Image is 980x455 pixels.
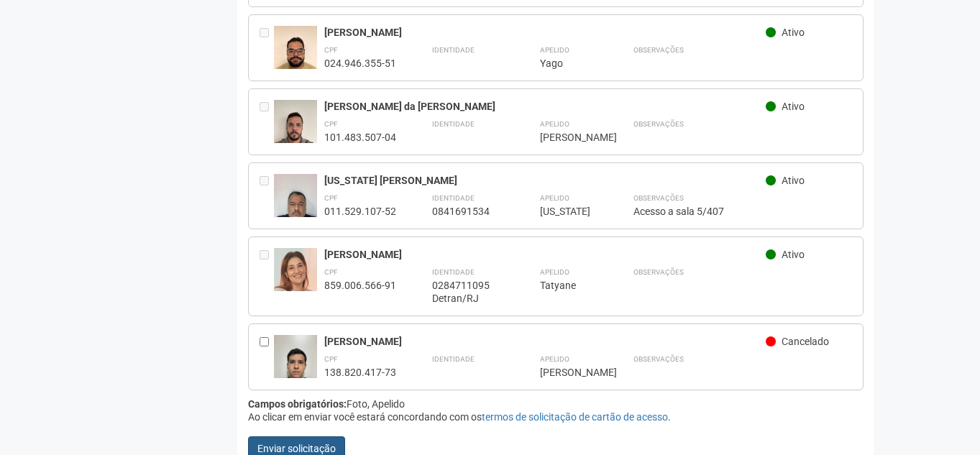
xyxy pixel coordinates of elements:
div: Entre em contato com a Aministração para solicitar o cancelamento ou 2a via [260,174,274,218]
span: Cancelado [782,336,829,347]
strong: Observações [633,46,684,54]
div: [PERSON_NAME] [540,366,597,379]
div: 101.483.507-04 [324,131,396,144]
a: termos de solicitação de cartão de acesso [482,411,668,423]
span: Ativo [782,249,805,260]
strong: CPF [324,268,338,276]
div: Yago [540,57,597,70]
strong: Apelido [540,268,569,276]
div: Ao clicar em enviar você estará concordando com os . [248,410,864,423]
div: 138.820.417-73 [324,366,396,379]
div: [PERSON_NAME] da [PERSON_NAME] [324,100,766,113]
strong: Apelido [540,120,569,128]
strong: Observações [633,268,684,276]
div: Foto, Apelido [248,397,864,410]
div: 0284711095 Detran/RJ [432,279,504,305]
div: [PERSON_NAME] [324,248,766,261]
strong: Observações [633,120,684,128]
strong: CPF [324,46,338,54]
div: 011.529.107-52 [324,205,396,218]
div: Acesso a sala 5/407 [633,205,853,218]
img: user.jpg [274,248,317,297]
strong: Campos obrigatórios: [248,398,347,410]
strong: CPF [324,194,338,202]
strong: CPF [324,355,338,363]
strong: Identidade [432,355,475,363]
strong: Identidade [432,194,475,202]
div: [US_STATE] [PERSON_NAME] [324,174,766,187]
strong: Apelido [540,355,569,363]
strong: Identidade [432,120,475,128]
strong: Observações [633,194,684,202]
span: Ativo [782,27,805,38]
div: [PERSON_NAME] [324,26,766,39]
img: user.jpg [274,100,317,157]
div: Entre em contato com a Aministração para solicitar o cancelamento ou 2a via [260,100,274,144]
div: 024.946.355-51 [324,57,396,70]
div: Tatyane [540,279,597,292]
div: [PERSON_NAME] [540,131,597,144]
img: user.jpg [274,174,317,231]
span: Ativo [782,175,805,186]
div: [PERSON_NAME] [324,335,766,348]
strong: Apelido [540,194,569,202]
div: [US_STATE] [540,205,597,218]
div: Entre em contato com a Aministração para solicitar o cancelamento ou 2a via [260,248,274,305]
div: 859.006.566-91 [324,279,396,292]
img: user.jpg [274,26,317,83]
strong: Observações [633,355,684,363]
img: user.jpg [274,335,317,392]
span: Ativo [782,101,805,112]
strong: Identidade [432,46,475,54]
strong: Identidade [432,268,475,276]
div: Entre em contato com a Aministração para solicitar o cancelamento ou 2a via [260,26,274,70]
div: 0841691534 [432,205,504,218]
strong: Apelido [540,46,569,54]
strong: CPF [324,120,338,128]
